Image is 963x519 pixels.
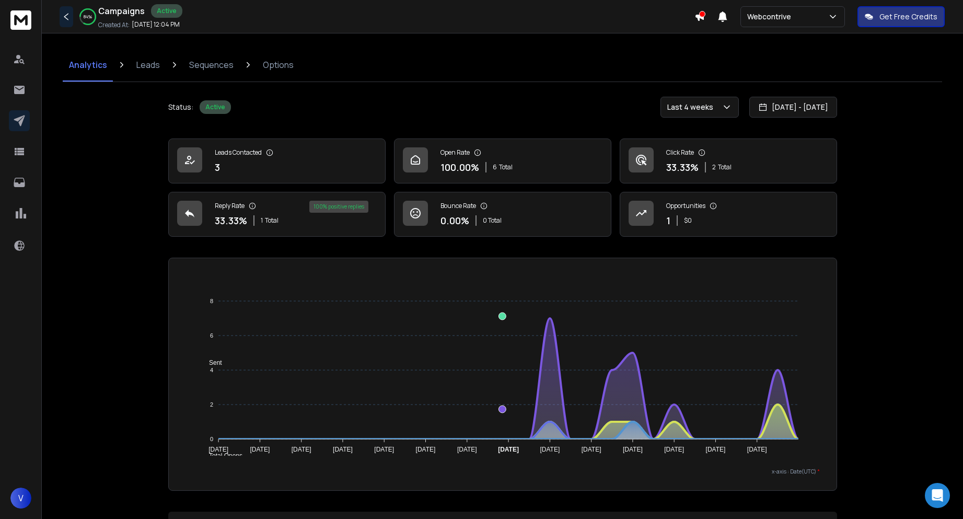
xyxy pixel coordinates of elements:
[667,102,717,112] p: Last 4 weeks
[168,102,193,112] p: Status:
[540,446,560,453] tspan: [DATE]
[263,59,294,71] p: Options
[582,446,601,453] tspan: [DATE]
[666,160,699,175] p: 33.33 %
[215,213,247,228] p: 33.33 %
[168,139,386,183] a: Leads Contacted3
[265,216,279,225] span: Total
[440,213,469,228] p: 0.00 %
[664,446,684,453] tspan: [DATE]
[10,488,31,509] button: V
[333,446,353,453] tspan: [DATE]
[185,468,820,476] p: x-axis : Date(UTC)
[201,359,222,366] span: Sent
[498,446,519,453] tspan: [DATE]
[132,20,180,29] p: [DATE] 12:04 PM
[210,298,213,304] tspan: 8
[416,446,436,453] tspan: [DATE]
[623,446,643,453] tspan: [DATE]
[499,163,513,171] span: Total
[493,163,497,171] span: 6
[208,446,228,453] tspan: [DATE]
[620,192,837,237] a: Opportunities1$0
[183,48,240,82] a: Sequences
[712,163,716,171] span: 2
[292,446,311,453] tspan: [DATE]
[136,59,160,71] p: Leads
[747,11,795,22] p: Webcontrive
[69,59,107,71] p: Analytics
[309,201,368,213] div: 100 % positive replies
[857,6,945,27] button: Get Free Credits
[440,148,470,157] p: Open Rate
[666,213,670,228] p: 1
[684,216,692,225] p: $ 0
[210,401,213,408] tspan: 2
[250,446,270,453] tspan: [DATE]
[440,202,476,210] p: Bounce Rate
[666,148,694,157] p: Click Rate
[457,446,477,453] tspan: [DATE]
[879,11,937,22] p: Get Free Credits
[210,332,213,339] tspan: 6
[98,5,145,17] h1: Campaigns
[215,160,220,175] p: 3
[210,367,213,373] tspan: 4
[201,452,242,459] span: Total Opens
[200,100,231,114] div: Active
[394,139,611,183] a: Open Rate100.00%6Total
[168,192,386,237] a: Reply Rate33.33%1Total100% positive replies
[210,436,213,442] tspan: 0
[374,446,394,453] tspan: [DATE]
[98,21,130,29] p: Created At:
[130,48,166,82] a: Leads
[706,446,726,453] tspan: [DATE]
[925,483,950,508] div: Open Intercom Messenger
[84,14,92,20] p: 84 %
[63,48,113,82] a: Analytics
[749,97,837,118] button: [DATE] - [DATE]
[747,446,767,453] tspan: [DATE]
[394,192,611,237] a: Bounce Rate0.00%0 Total
[257,48,300,82] a: Options
[620,139,837,183] a: Click Rate33.33%2Total
[666,202,705,210] p: Opportunities
[483,216,502,225] p: 0 Total
[189,59,234,71] p: Sequences
[440,160,479,175] p: 100.00 %
[261,216,263,225] span: 1
[151,4,182,18] div: Active
[215,148,262,157] p: Leads Contacted
[215,202,245,210] p: Reply Rate
[718,163,732,171] span: Total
